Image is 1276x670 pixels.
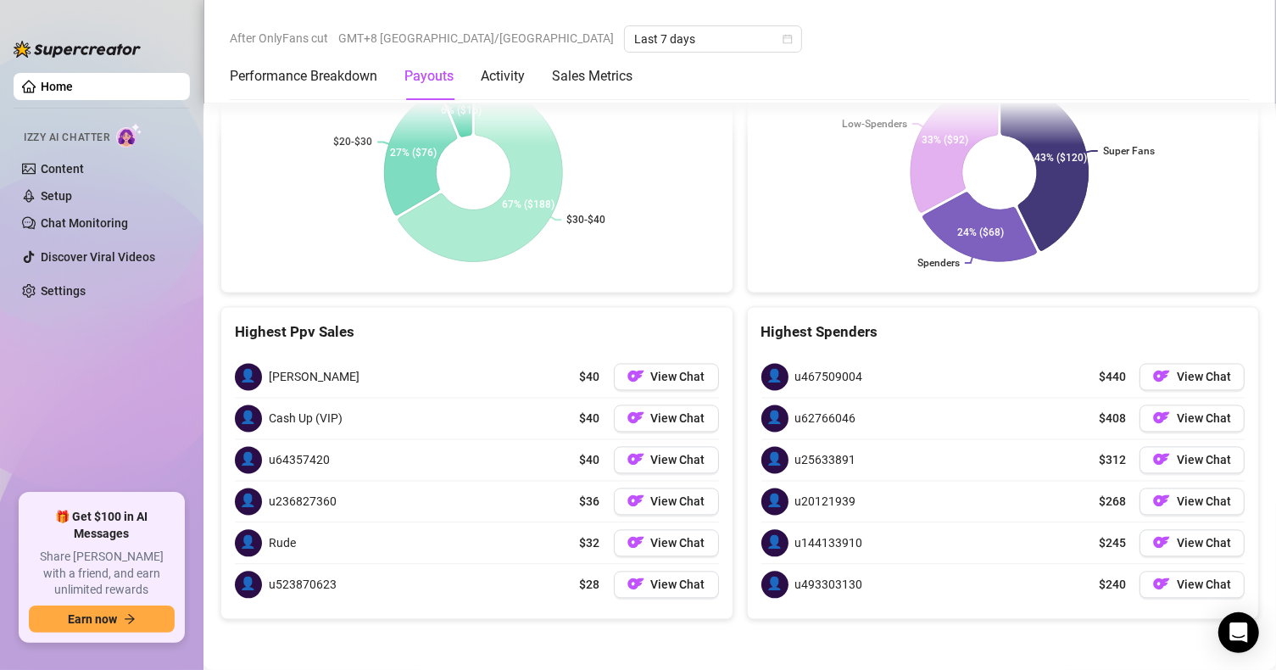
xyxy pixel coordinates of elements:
[1218,612,1259,653] div: Open Intercom Messenger
[614,405,719,432] a: OFView Chat
[614,571,719,598] a: OFView Chat
[230,25,328,51] span: After OnlyFans cut
[842,118,907,130] text: Low-Spenders
[1099,492,1126,511] span: $268
[1139,571,1245,598] button: OFView Chat
[41,80,73,93] a: Home
[627,492,644,509] img: OF
[1139,405,1245,432] button: OFView Chat
[338,25,614,51] span: GMT+8 [GEOGRAPHIC_DATA]/[GEOGRAPHIC_DATA]
[917,257,960,269] text: Spenders
[1099,367,1126,386] span: $440
[1153,533,1170,550] img: OF
[1153,575,1170,592] img: OF
[269,492,337,511] span: u236827360
[14,41,141,58] img: logo-BBDzfeDw.svg
[761,529,788,556] span: 👤
[651,536,705,550] span: View Chat
[404,66,454,87] div: Payouts
[1153,367,1170,384] img: OF
[651,411,705,425] span: View Chat
[761,405,788,432] span: 👤
[1103,145,1155,157] text: Super Fans
[614,488,719,515] button: OFView Chat
[68,612,117,626] span: Earn now
[235,405,262,432] span: 👤
[580,409,600,427] span: $40
[783,34,793,44] span: calendar
[1177,578,1231,591] span: View Chat
[795,492,856,511] span: u20121939
[1139,363,1245,390] button: OFView Chat
[230,66,377,87] div: Performance Breakdown
[269,575,337,594] span: u523870623
[41,216,128,230] a: Chat Monitoring
[1177,370,1231,383] span: View Chat
[1177,453,1231,466] span: View Chat
[580,450,600,469] span: $40
[41,162,84,176] a: Content
[1139,488,1245,515] button: OFView Chat
[651,494,705,508] span: View Chat
[481,66,525,87] div: Activity
[761,488,788,515] span: 👤
[269,367,359,386] span: [PERSON_NAME]
[235,529,262,556] span: 👤
[29,549,175,599] span: Share [PERSON_NAME] with a friend, and earn unlimited rewards
[235,571,262,598] span: 👤
[795,367,863,386] span: u467509004
[634,26,792,52] span: Last 7 days
[269,450,330,469] span: u64357420
[614,446,719,473] button: OFView Chat
[627,533,644,550] img: OF
[24,130,109,146] span: Izzy AI Chatter
[580,533,600,552] span: $32
[1153,492,1170,509] img: OF
[1139,446,1245,473] button: OFView Chat
[761,363,788,390] span: 👤
[1099,409,1126,427] span: $408
[795,409,856,427] span: u62766046
[1099,575,1126,594] span: $240
[627,367,644,384] img: OF
[235,488,262,515] span: 👤
[580,367,600,386] span: $40
[761,446,788,473] span: 👤
[1153,409,1170,426] img: OF
[269,409,343,427] span: Cash Up (VIP)
[566,214,605,226] text: $30-$40
[333,136,372,148] text: $20-$30
[41,250,155,264] a: Discover Viral Videos
[235,321,719,343] div: Highest Ppv Sales
[614,529,719,556] button: OFView Chat
[124,613,136,625] span: arrow-right
[41,189,72,203] a: Setup
[627,409,644,426] img: OF
[651,370,705,383] span: View Chat
[116,123,142,148] img: AI Chatter
[627,575,644,592] img: OF
[795,575,863,594] span: u493303130
[29,509,175,542] span: 🎁 Get $100 in AI Messages
[1139,529,1245,556] button: OFView Chat
[1177,494,1231,508] span: View Chat
[761,321,1245,343] div: Highest Spenders
[1099,533,1126,552] span: $245
[580,492,600,511] span: $36
[269,533,296,552] span: Rude
[235,446,262,473] span: 👤
[614,363,719,390] button: OFView Chat
[1153,450,1170,467] img: OF
[1177,536,1231,550] span: View Chat
[41,284,86,298] a: Settings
